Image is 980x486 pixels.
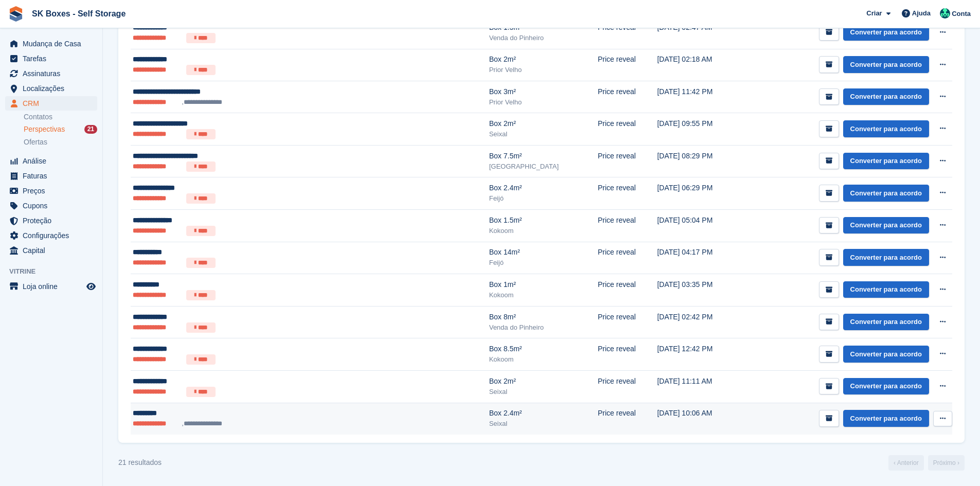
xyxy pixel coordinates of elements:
a: Converter para acordo [843,153,929,170]
td: [DATE] 10:06 AM [657,403,743,435]
td: [DATE] 08:29 PM [657,145,743,177]
div: Box 2m² [489,376,598,387]
a: Converter para acordo [843,56,929,73]
a: Converter para acordo [843,410,929,427]
span: Faturas [23,169,84,183]
a: Contatos [24,112,97,122]
td: Price reveal [598,242,657,274]
div: Box 3m² [489,86,598,97]
a: Perspectivas 21 [24,124,97,135]
div: Box 1m² [489,279,598,290]
td: [DATE] 04:17 PM [657,242,743,274]
td: Price reveal [598,403,657,435]
td: [DATE] 06:29 PM [657,177,743,210]
span: Conta [952,9,971,19]
a: menu [5,199,97,213]
a: Converter para acordo [843,217,929,234]
div: Kokoom [489,226,598,236]
a: Próximo [928,455,965,471]
div: Seixal [489,129,598,139]
span: Análise [23,154,84,168]
a: Converter para acordo [843,185,929,202]
div: Box 2.4m² [489,183,598,193]
a: Ofertas [24,137,97,148]
a: SK Boxes - Self Storage [28,5,130,22]
span: Localizações [23,81,84,96]
a: Converter para acordo [843,378,929,395]
div: Box 14m² [489,247,598,258]
td: Price reveal [598,177,657,210]
a: menu [5,66,97,81]
a: menu [5,154,97,168]
a: menu [5,243,97,258]
span: Ofertas [24,137,47,147]
td: [DATE] 02:42 PM [657,306,743,338]
a: Converter para acordo [843,281,929,298]
td: [DATE] 03:35 PM [657,274,743,307]
a: Converter para acordo [843,314,929,331]
a: Loja de pré-visualização [85,280,97,293]
div: Box 2m² [489,54,598,65]
span: Vitrine [9,266,102,277]
a: menu [5,228,97,243]
a: menu [5,81,97,96]
td: [DATE] 05:04 PM [657,210,743,242]
a: menu [5,96,97,111]
td: Price reveal [598,306,657,338]
div: Kokoom [489,290,598,300]
div: Box 1.5m² [489,215,598,226]
div: Prior Velho [489,65,598,75]
a: Converter para acordo [843,249,929,266]
a: Converter para acordo [843,24,929,41]
td: Price reveal [598,81,657,113]
div: Feijó [489,193,598,204]
td: [DATE] 11:11 AM [657,370,743,403]
div: Venda do Pinheiro [489,322,598,333]
td: Price reveal [598,49,657,81]
a: menu [5,169,97,183]
span: Capital [23,243,84,258]
td: Price reveal [598,210,657,242]
div: Seixal [489,419,598,429]
div: 21 [84,125,97,134]
div: Seixal [489,387,598,397]
td: [DATE] 02:47 AM [657,16,743,49]
span: Proteção [23,213,84,228]
a: menu [5,37,97,51]
nav: Page [886,455,967,471]
div: Box 2.4m² [489,408,598,419]
span: Mudança de Casa [23,37,84,51]
span: Preços [23,184,84,198]
div: [GEOGRAPHIC_DATA] [489,161,598,172]
td: Price reveal [598,370,657,403]
a: Anterior [888,455,924,471]
img: SK Boxes - Comercial [940,8,950,19]
a: Converter para acordo [843,346,929,363]
div: Venda do Pinheiro [489,33,598,43]
td: Price reveal [598,338,657,371]
div: Box 8.5m² [489,344,598,354]
span: CRM [23,96,84,111]
div: Feijó [489,258,598,268]
span: Ajuda [912,8,931,19]
a: menu [5,213,97,228]
div: Box 8m² [489,312,598,322]
span: Configurações [23,228,84,243]
td: [DATE] 02:18 AM [657,49,743,81]
a: Converter para acordo [843,88,929,105]
td: [DATE] 11:42 PM [657,81,743,113]
div: Box 7.5m² [489,151,598,161]
span: Criar [866,8,882,19]
span: Cupons [23,199,84,213]
td: [DATE] 09:55 PM [657,113,743,146]
div: Box 2m² [489,118,598,129]
td: Price reveal [598,274,657,307]
td: [DATE] 12:42 PM [657,338,743,371]
span: Loja online [23,279,84,294]
span: Tarefas [23,51,84,66]
a: menu [5,51,97,66]
span: Assinaturas [23,66,84,81]
div: 21 resultados [118,457,162,468]
span: Perspectivas [24,124,65,134]
div: Prior Velho [489,97,598,107]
